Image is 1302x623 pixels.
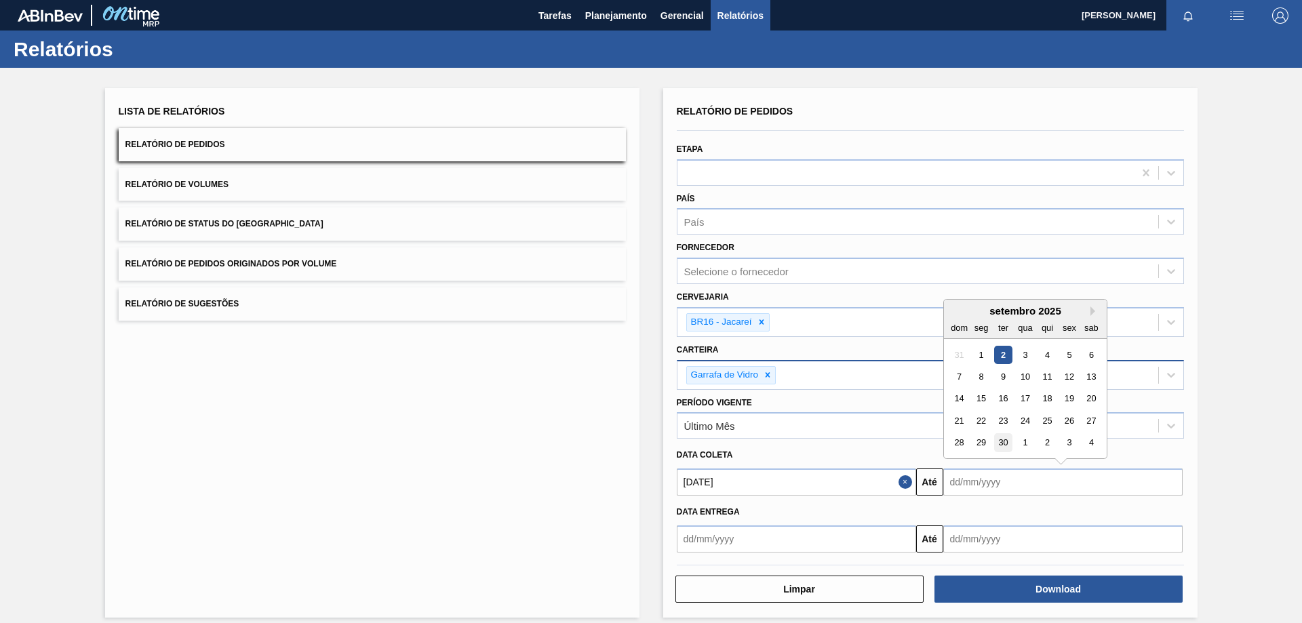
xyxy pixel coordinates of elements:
[119,106,225,117] span: Lista de Relatórios
[1082,411,1100,430] div: Choose sábado, 27 de setembro de 2025
[687,314,754,331] div: BR16 - Jacareí
[585,7,647,24] span: Planejamento
[677,398,752,407] label: Período Vigente
[1060,319,1078,337] div: sex
[1038,390,1056,408] div: Choose quinta-feira, 18 de setembro de 2025
[950,346,968,364] div: Not available domingo, 31 de agosto de 2025
[972,346,990,364] div: Choose segunda-feira, 1 de setembro de 2025
[675,576,924,603] button: Limpar
[948,344,1102,454] div: month 2025-09
[1038,411,1056,430] div: Choose quinta-feira, 25 de setembro de 2025
[684,420,735,432] div: Último Mês
[125,219,323,228] span: Relatório de Status do [GEOGRAPHIC_DATA]
[125,259,337,268] span: Relatório de Pedidos Originados por Volume
[1038,319,1056,337] div: qui
[677,450,733,460] span: Data coleta
[899,468,916,496] button: Close
[119,128,626,161] button: Relatório de Pedidos
[916,525,943,552] button: Até
[538,7,572,24] span: Tarefas
[1082,390,1100,408] div: Choose sábado, 20 de setembro de 2025
[677,468,916,496] input: dd/mm/yyyy
[660,7,704,24] span: Gerencial
[943,525,1183,552] input: dd/mm/yyyy
[944,305,1107,317] div: setembro 2025
[993,390,1012,408] div: Choose terça-feira, 16 de setembro de 2025
[1016,411,1034,430] div: Choose quarta-feira, 24 de setembro de 2025
[1016,390,1034,408] div: Choose quarta-feira, 17 de setembro de 2025
[1016,346,1034,364] div: Choose quarta-feira, 3 de setembro de 2025
[717,7,764,24] span: Relatórios
[119,247,626,281] button: Relatório de Pedidos Originados por Volume
[687,367,761,384] div: Garrafa de Vidro
[677,292,729,302] label: Cervejaria
[972,367,990,386] div: Choose segunda-feira, 8 de setembro de 2025
[972,319,990,337] div: seg
[950,434,968,452] div: Choose domingo, 28 de setembro de 2025
[684,216,705,228] div: País
[1060,367,1078,386] div: Choose sexta-feira, 12 de setembro de 2025
[1082,434,1100,452] div: Choose sábado, 4 de outubro de 2025
[916,468,943,496] button: Até
[934,576,1183,603] button: Download
[119,168,626,201] button: Relatório de Volumes
[1038,434,1056,452] div: Choose quinta-feira, 2 de outubro de 2025
[943,468,1183,496] input: dd/mm/yyyy
[677,144,703,154] label: Etapa
[993,367,1012,386] div: Choose terça-feira, 9 de setembro de 2025
[677,345,719,355] label: Carteira
[1082,319,1100,337] div: sab
[125,299,239,308] span: Relatório de Sugestões
[1038,346,1056,364] div: Choose quinta-feira, 4 de setembro de 2025
[950,390,968,408] div: Choose domingo, 14 de setembro de 2025
[1060,411,1078,430] div: Choose sexta-feira, 26 de setembro de 2025
[18,9,83,22] img: TNhmsLtSVTkK8tSr43FrP2fwEKptu5GPRR3wAAAABJRU5ErkJggg==
[125,140,225,149] span: Relatório de Pedidos
[1082,367,1100,386] div: Choose sábado, 13 de setembro de 2025
[677,243,734,252] label: Fornecedor
[677,194,695,203] label: País
[972,434,990,452] div: Choose segunda-feira, 29 de setembro de 2025
[1060,346,1078,364] div: Choose sexta-feira, 5 de setembro de 2025
[950,411,968,430] div: Choose domingo, 21 de setembro de 2025
[1166,6,1210,25] button: Notificações
[993,434,1012,452] div: Choose terça-feira, 30 de setembro de 2025
[1272,7,1288,24] img: Logout
[950,367,968,386] div: Choose domingo, 7 de setembro de 2025
[993,319,1012,337] div: ter
[972,411,990,430] div: Choose segunda-feira, 22 de setembro de 2025
[993,411,1012,430] div: Choose terça-feira, 23 de setembro de 2025
[1016,319,1034,337] div: qua
[677,507,740,517] span: Data entrega
[1060,390,1078,408] div: Choose sexta-feira, 19 de setembro de 2025
[1016,367,1034,386] div: Choose quarta-feira, 10 de setembro de 2025
[684,266,789,277] div: Selecione o fornecedor
[1090,306,1100,316] button: Next Month
[14,41,254,57] h1: Relatórios
[993,346,1012,364] div: Choose terça-feira, 2 de setembro de 2025
[125,180,229,189] span: Relatório de Volumes
[1016,434,1034,452] div: Choose quarta-feira, 1 de outubro de 2025
[1038,367,1056,386] div: Choose quinta-feira, 11 de setembro de 2025
[677,525,916,552] input: dd/mm/yyyy
[1060,434,1078,452] div: Choose sexta-feira, 3 de outubro de 2025
[1229,7,1245,24] img: userActions
[972,390,990,408] div: Choose segunda-feira, 15 de setembro de 2025
[119,287,626,321] button: Relatório de Sugestões
[677,106,793,117] span: Relatório de Pedidos
[1082,346,1100,364] div: Choose sábado, 6 de setembro de 2025
[119,207,626,241] button: Relatório de Status do [GEOGRAPHIC_DATA]
[950,319,968,337] div: dom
